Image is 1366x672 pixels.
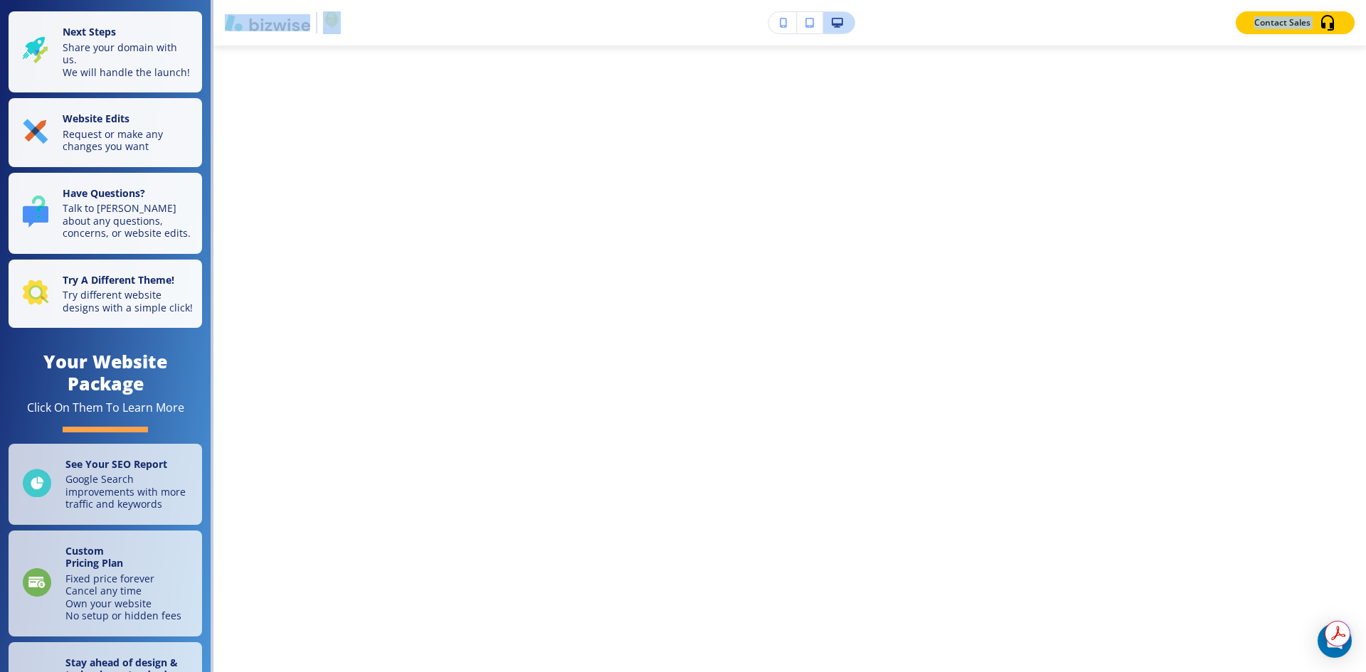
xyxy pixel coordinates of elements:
h4: Your Website Package [9,351,202,395]
p: Talk to [PERSON_NAME] about any questions, concerns, or website edits. [63,202,194,240]
strong: Custom Pricing Plan [65,544,123,570]
div: Open Intercom Messenger [1318,624,1352,658]
strong: Have Questions? [63,186,145,200]
strong: See Your SEO Report [65,457,167,471]
p: Request or make any changes you want [63,128,194,153]
p: Fixed price forever Cancel any time Own your website No setup or hidden fees [65,572,181,622]
strong: Try A Different Theme! [63,273,174,287]
button: Next StepsShare your domain with us.We will handle the launch! [9,11,202,92]
button: Website EditsRequest or make any changes you want [9,98,202,167]
a: See Your SEO ReportGoogle Search improvements with more traffic and keywords [9,444,202,525]
img: Your Logo [323,11,341,34]
strong: Website Edits [63,112,129,125]
p: Try different website designs with a simple click! [63,289,194,314]
button: Contact Sales [1236,11,1355,34]
a: CustomPricing PlanFixed price foreverCancel any timeOwn your websiteNo setup or hidden fees [9,530,202,636]
p: Contact Sales [1254,16,1311,29]
strong: Next Steps [63,25,116,38]
div: Click On Them To Learn More [27,400,184,415]
button: Have Questions?Talk to [PERSON_NAME] about any questions, concerns, or website edits. [9,173,202,254]
img: Bizwise Logo [225,14,310,31]
p: Share your domain with us. We will handle the launch! [63,41,194,79]
p: Google Search improvements with more traffic and keywords [65,473,194,511]
button: Try A Different Theme!Try different website designs with a simple click! [9,260,202,329]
